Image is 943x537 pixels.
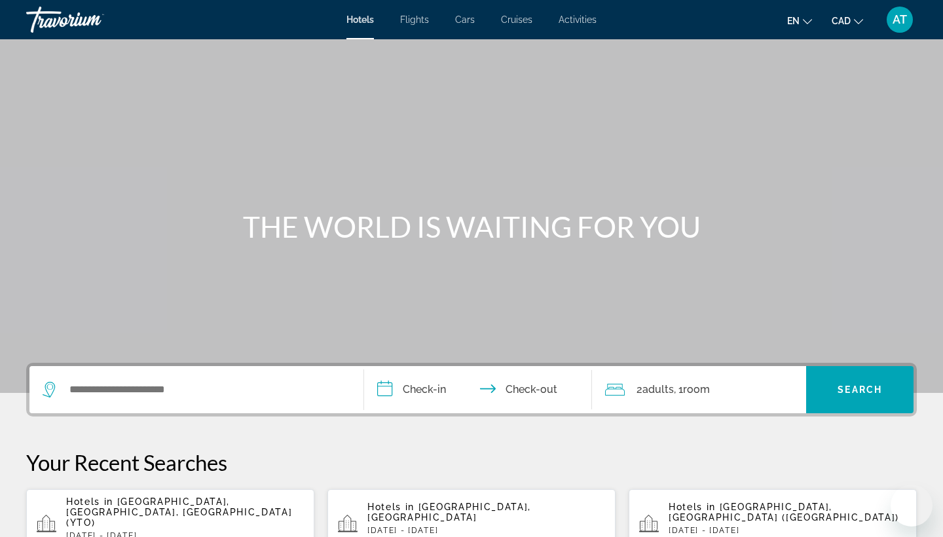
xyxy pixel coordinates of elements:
iframe: Button to launch messaging window [891,485,933,527]
button: Travelers: 2 adults, 0 children [592,366,807,413]
a: Cruises [501,14,532,25]
span: [GEOGRAPHIC_DATA], [GEOGRAPHIC_DATA] [367,502,531,523]
span: Hotels in [669,502,716,512]
span: [GEOGRAPHIC_DATA], [GEOGRAPHIC_DATA] ([GEOGRAPHIC_DATA]) [669,502,899,523]
span: [GEOGRAPHIC_DATA], [GEOGRAPHIC_DATA], [GEOGRAPHIC_DATA] (YTO) [66,496,292,528]
a: Flights [400,14,429,25]
span: 2 [637,380,674,399]
span: AT [893,13,907,26]
div: Search widget [29,366,914,413]
span: en [787,16,800,26]
button: User Menu [883,6,917,33]
span: Search [838,384,882,395]
p: [DATE] - [DATE] [367,526,605,535]
h1: THE WORLD IS WAITING FOR YOU [226,210,717,244]
span: CAD [832,16,851,26]
span: Hotels in [367,502,415,512]
span: Adults [642,383,674,396]
button: Change currency [832,11,863,30]
p: [DATE] - [DATE] [669,526,906,535]
button: Change language [787,11,812,30]
span: Hotels in [66,496,113,507]
button: Check in and out dates [364,366,592,413]
a: Hotels [346,14,374,25]
p: Your Recent Searches [26,449,917,475]
span: Room [683,383,710,396]
a: Cars [455,14,475,25]
button: Search [806,366,914,413]
a: Activities [559,14,597,25]
a: Travorium [26,3,157,37]
span: , 1 [674,380,710,399]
